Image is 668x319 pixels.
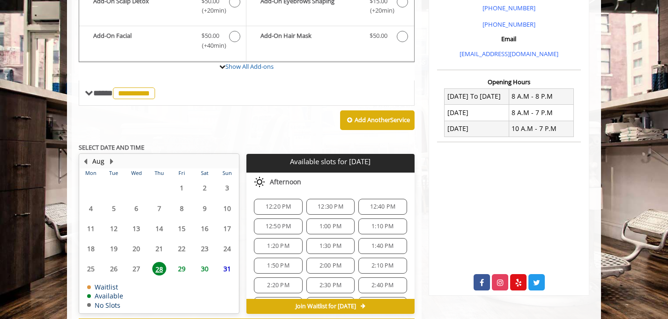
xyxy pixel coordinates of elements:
span: 12:50 PM [266,223,291,230]
th: Wed [125,168,148,178]
h3: Email [439,36,579,42]
td: 10 A.M - 7 P.M [509,121,573,137]
a: [EMAIL_ADDRESS][DOMAIN_NAME] [460,50,558,58]
a: [PHONE_NUMBER] [482,20,535,29]
td: Select day29 [171,259,193,279]
th: Sat [193,168,215,178]
td: Waitlist [87,283,123,290]
span: 29 [175,262,189,275]
span: 30 [198,262,212,275]
span: 1:00 PM [319,223,341,230]
td: [DATE] [445,105,509,121]
div: 2:20 PM [254,277,302,293]
div: 1:00 PM [306,218,355,234]
td: 8 A.M - 7 P.M [509,105,573,121]
div: 1:40 PM [358,238,407,254]
div: 2:00 PM [306,258,355,274]
span: $50.00 [370,31,387,41]
div: 2:10 PM [358,258,407,274]
span: 1:50 PM [267,262,289,269]
div: 1:10 PM [358,218,407,234]
img: afternoon slots [254,176,265,188]
div: 2:40 PM [358,277,407,293]
span: (+20min ) [197,6,224,15]
button: Next Month [108,156,115,167]
b: Add-On Hair Mask [260,31,360,42]
span: $50.00 [201,31,219,41]
span: Join Waitlist for [DATE] [296,303,356,310]
div: 12:50 PM [254,218,302,234]
div: 3:10 PM [358,297,407,313]
div: 1:20 PM [254,238,302,254]
span: 12:20 PM [266,203,291,210]
div: 1:30 PM [306,238,355,254]
label: Add-On Hair Mask [251,31,409,44]
th: Thu [148,168,170,178]
div: 2:50 PM [254,297,302,313]
td: [DATE] [445,121,509,137]
td: [DATE] To [DATE] [445,88,509,104]
span: 1:10 PM [371,223,393,230]
div: 2:30 PM [306,277,355,293]
span: 1:40 PM [371,242,393,250]
td: Select day31 [216,259,239,279]
button: Previous Month [82,156,89,167]
div: 12:40 PM [358,199,407,215]
div: 1:50 PM [254,258,302,274]
p: Available slots for [DATE] [250,158,410,166]
th: Mon [80,168,102,178]
a: [PHONE_NUMBER] [482,4,535,12]
div: 12:20 PM [254,199,302,215]
td: Available [87,292,123,299]
b: Add-On Facial [93,31,192,51]
span: 2:10 PM [371,262,393,269]
td: No Slots [87,302,123,309]
a: Show All Add-ons [225,62,274,71]
th: Tue [102,168,125,178]
span: (+20min ) [364,6,392,15]
span: 12:30 PM [318,203,343,210]
b: Add Another Service [355,116,410,124]
div: 3:00 PM [306,297,355,313]
span: 12:40 PM [370,203,396,210]
span: 1:30 PM [319,242,341,250]
th: Sun [216,168,239,178]
span: 31 [220,262,234,275]
div: 12:30 PM [306,199,355,215]
span: (+40min ) [197,41,224,51]
h3: Opening Hours [437,79,581,85]
th: Fri [171,168,193,178]
td: Select day30 [193,259,215,279]
td: 8 A.M - 8 P.M [509,88,573,104]
button: Add AnotherService [340,110,415,130]
span: 28 [152,262,166,275]
span: 2:00 PM [319,262,341,269]
span: Afternoon [270,178,301,186]
span: 2:20 PM [267,282,289,289]
span: 2:40 PM [371,282,393,289]
label: Add-On Facial [84,31,241,53]
span: 2:30 PM [319,282,341,289]
span: 1:20 PM [267,242,289,250]
button: Aug [92,156,104,167]
td: Select day28 [148,259,170,279]
b: SELECT DATE AND TIME [79,143,144,152]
